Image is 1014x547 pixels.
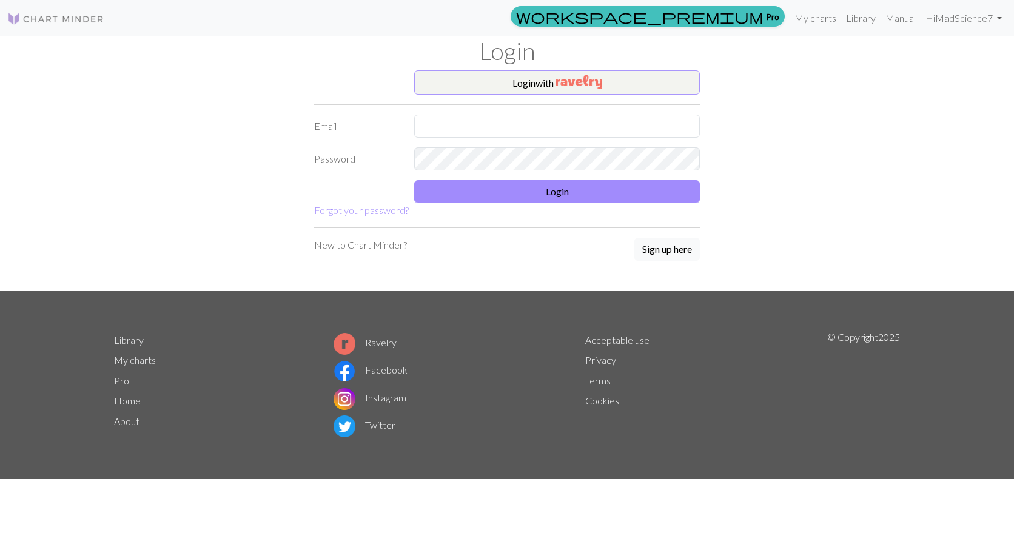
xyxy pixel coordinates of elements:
[921,6,1007,30] a: HiMadScience7
[107,36,907,65] h1: Login
[585,395,619,406] a: Cookies
[114,395,141,406] a: Home
[585,334,650,346] a: Acceptable use
[516,8,764,25] span: workspace_premium
[334,388,355,410] img: Instagram logo
[827,330,900,440] p: © Copyright 2025
[114,415,139,427] a: About
[585,354,616,366] a: Privacy
[334,337,397,348] a: Ravelry
[334,360,355,382] img: Facebook logo
[334,415,355,437] img: Twitter logo
[881,6,921,30] a: Manual
[7,12,104,26] img: Logo
[334,364,408,375] a: Facebook
[556,75,602,89] img: Ravelry
[790,6,841,30] a: My charts
[114,375,129,386] a: Pro
[114,354,156,366] a: My charts
[334,419,395,431] a: Twitter
[414,70,700,95] button: Loginwith
[114,334,144,346] a: Library
[634,238,700,262] a: Sign up here
[334,392,406,403] a: Instagram
[314,238,407,252] p: New to Chart Minder?
[307,147,407,170] label: Password
[511,6,785,27] a: Pro
[307,115,407,138] label: Email
[585,375,611,386] a: Terms
[314,204,409,216] a: Forgot your password?
[841,6,881,30] a: Library
[634,238,700,261] button: Sign up here
[334,333,355,355] img: Ravelry logo
[414,180,700,203] button: Login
